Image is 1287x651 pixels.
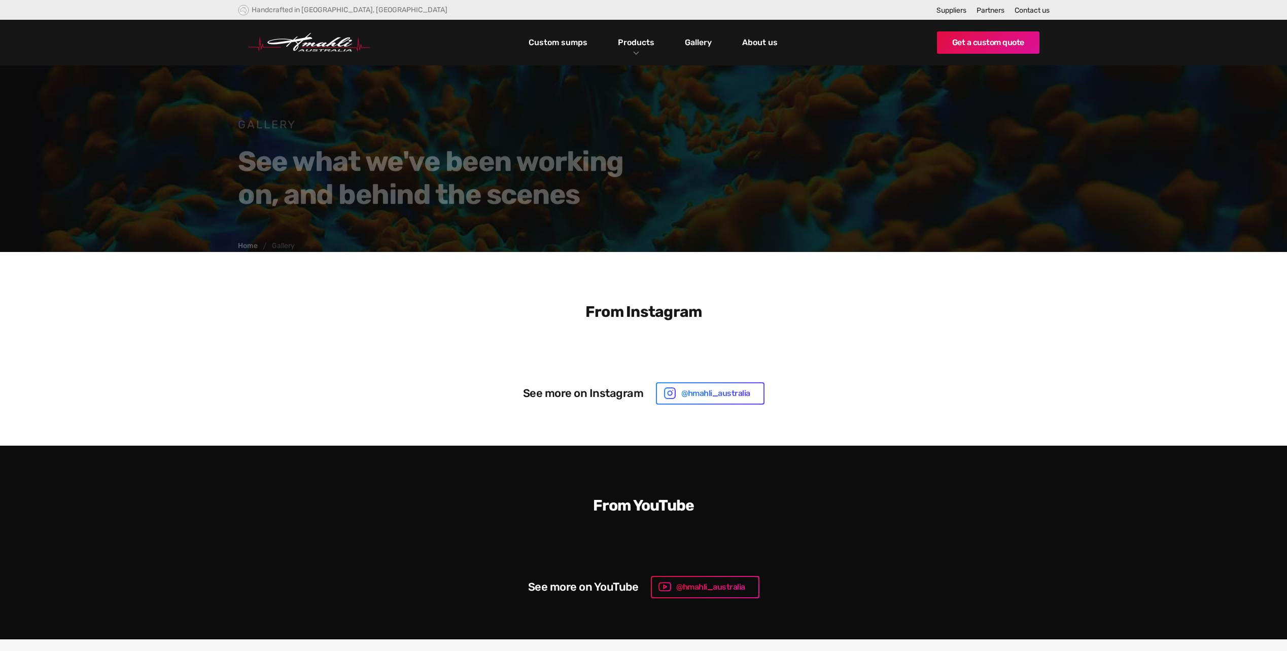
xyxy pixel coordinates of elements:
div: Handcrafted in [GEOGRAPHIC_DATA], [GEOGRAPHIC_DATA] [252,6,447,14]
div: Gallery [272,242,295,249]
a: home [248,33,370,52]
img: Hmahli Australia Logo [248,33,370,52]
a: Home [238,242,258,249]
a: About us [740,34,780,51]
a: Suppliers [936,6,966,15]
h2: See what we've been working on, and behind the scenes [238,145,629,211]
div: @hmahli_australia [676,581,745,593]
a: @hmahli_australia [651,576,759,598]
h3: From YouTube [448,496,839,515]
h3: From Instagram [448,303,839,321]
div: @hmahli_australia [681,387,750,400]
h4: See more on YouTube [528,581,639,594]
a: Contact us [1015,6,1050,15]
h4: See more on Instagram [523,387,644,400]
a: Get a custom quote [937,31,1039,54]
a: @hmahli_australia [656,382,764,405]
div: Products [610,20,662,65]
a: Gallery [682,34,714,51]
a: Custom sumps [526,34,590,51]
a: Products [615,35,657,50]
a: Partners [977,6,1004,15]
h1: Gallery [238,117,629,132]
